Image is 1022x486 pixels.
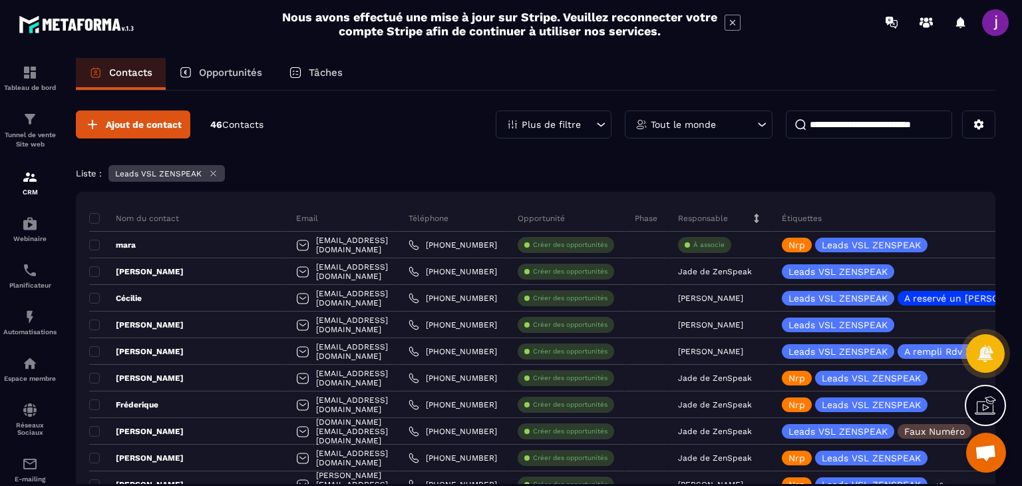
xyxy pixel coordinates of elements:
p: Tout le monde [651,120,716,129]
p: Cécilie [89,293,142,304]
span: Ajout de contact [106,118,182,131]
p: Leads VSL ZENSPEAK [822,240,921,250]
img: automations [22,216,38,232]
p: Leads VSL ZENSPEAK [788,347,888,356]
p: Étiquettes [782,213,822,224]
img: formation [22,65,38,81]
p: Faux Numéro [904,427,965,436]
p: Jade de ZenSpeak [678,453,752,463]
p: Téléphone [409,213,448,224]
p: Opportunités [199,67,262,79]
a: formationformationCRM [3,159,57,206]
p: Créer des opportunités [533,294,607,303]
p: Opportunité [518,213,565,224]
p: E-mailing [3,475,57,483]
a: [PHONE_NUMBER] [409,373,497,383]
a: Contacts [76,58,166,90]
a: [PHONE_NUMBER] [409,266,497,277]
p: Leads VSL ZENSPEAK [822,400,921,409]
p: Nrp [788,373,805,383]
p: Leads VSL ZENSPEAK [788,294,888,303]
p: Leads VSL ZENSPEAK [822,453,921,463]
img: automations [22,309,38,325]
p: Jade de ZenSpeak [678,427,752,436]
a: automationsautomationsAutomatisations [3,299,57,346]
p: Fréderique [89,399,158,410]
button: Ajout de contact [76,111,190,138]
p: Nrp [788,453,805,463]
p: Créer des opportunités [533,347,607,356]
img: email [22,456,38,472]
p: Tâches [309,67,343,79]
p: Jade de ZenSpeak [678,373,752,383]
p: Créer des opportunités [533,453,607,463]
p: Email [296,213,318,224]
a: Tâches [275,58,356,90]
p: Espace membre [3,375,57,382]
p: Leads VSL ZENSPEAK [115,169,202,178]
p: [PERSON_NAME] [89,373,184,383]
p: Créer des opportunités [533,267,607,276]
span: Contacts [222,119,263,130]
p: Leads VSL ZENSPEAK [788,427,888,436]
p: À associe [693,240,725,250]
p: [PERSON_NAME] [678,320,743,330]
p: [PERSON_NAME] [89,320,184,330]
a: formationformationTunnel de vente Site web [3,101,57,159]
img: scheduler [22,262,38,278]
p: Créer des opportunités [533,400,607,409]
a: [PHONE_NUMBER] [409,320,497,330]
p: [PERSON_NAME] [89,266,184,277]
a: Opportunités [166,58,275,90]
p: Créer des opportunités [533,373,607,383]
p: mara [89,240,136,250]
p: Créer des opportunités [533,240,607,250]
p: Leads VSL ZENSPEAK [788,267,888,276]
p: Automatisations [3,328,57,336]
img: automations [22,356,38,371]
p: Leads VSL ZENSPEAK [788,320,888,330]
img: social-network [22,402,38,418]
p: Nrp [788,240,805,250]
p: [PERSON_NAME] [89,453,184,463]
p: Responsable [678,213,728,224]
p: [PERSON_NAME] [89,426,184,437]
p: [PERSON_NAME] [678,294,743,303]
a: [PHONE_NUMBER] [409,426,497,437]
a: formationformationTableau de bord [3,55,57,101]
p: Leads VSL ZENSPEAK [822,373,921,383]
img: formation [22,169,38,185]
img: formation [22,111,38,127]
a: [PHONE_NUMBER] [409,453,497,463]
p: Créer des opportunités [533,427,607,436]
a: [PHONE_NUMBER] [409,399,497,410]
p: Contacts [109,67,152,79]
p: Créer des opportunités [533,320,607,330]
a: [PHONE_NUMBER] [409,240,497,250]
a: automationsautomationsWebinaire [3,206,57,252]
a: social-networksocial-networkRéseaux Sociaux [3,392,57,446]
p: Nom du contact [89,213,179,224]
p: 46 [210,119,263,131]
p: Jade de ZenSpeak [678,267,752,276]
p: Plus de filtre [522,120,581,129]
p: [PERSON_NAME] [89,346,184,357]
p: Liste : [76,168,102,178]
p: Réseaux Sociaux [3,421,57,436]
p: A rempli Rdv Zenspeak [904,347,1009,356]
img: logo [19,12,138,37]
a: [PHONE_NUMBER] [409,293,497,304]
p: Tunnel de vente Site web [3,130,57,149]
h2: Nous avons effectué une mise à jour sur Stripe. Veuillez reconnecter votre compte Stripe afin de ... [281,10,718,38]
a: schedulerschedulerPlanificateur [3,252,57,299]
p: Phase [635,213,657,224]
a: automationsautomationsEspace membre [3,346,57,392]
div: Ouvrir le chat [966,433,1006,473]
p: Webinaire [3,235,57,242]
a: [PHONE_NUMBER] [409,346,497,357]
p: [PERSON_NAME] [678,347,743,356]
p: Planificateur [3,282,57,289]
p: Jade de ZenSpeak [678,400,752,409]
p: CRM [3,188,57,196]
p: Tableau de bord [3,84,57,91]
